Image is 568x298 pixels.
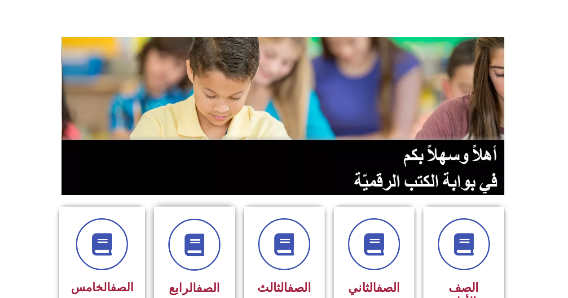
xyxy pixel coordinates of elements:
[110,281,133,294] a: الصف
[348,281,400,295] span: الثاني
[196,281,220,295] a: الصف
[287,281,311,295] a: الصف
[169,281,220,295] span: الرابع
[71,281,133,294] span: الخامس
[257,281,311,295] span: الثالث
[376,281,400,295] a: الصف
